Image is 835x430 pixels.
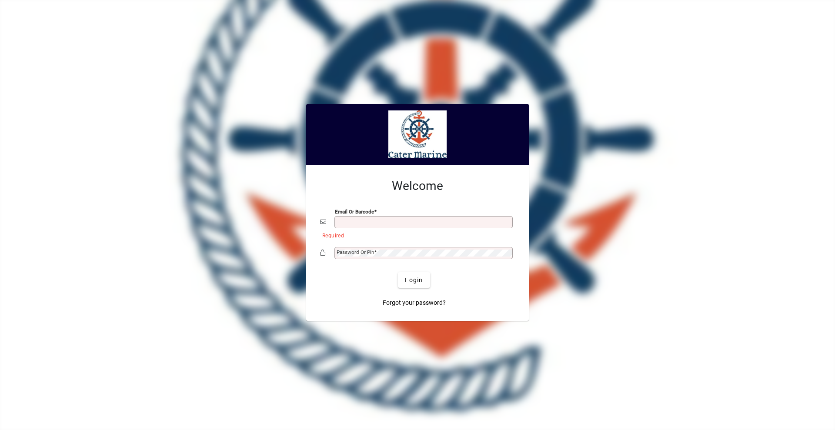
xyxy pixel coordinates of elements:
[335,209,374,215] mat-label: Email or Barcode
[337,249,374,255] mat-label: Password or Pin
[398,272,430,288] button: Login
[383,298,446,307] span: Forgot your password?
[322,230,508,240] mat-error: Required
[320,179,515,193] h2: Welcome
[379,295,449,310] a: Forgot your password?
[405,276,423,285] span: Login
